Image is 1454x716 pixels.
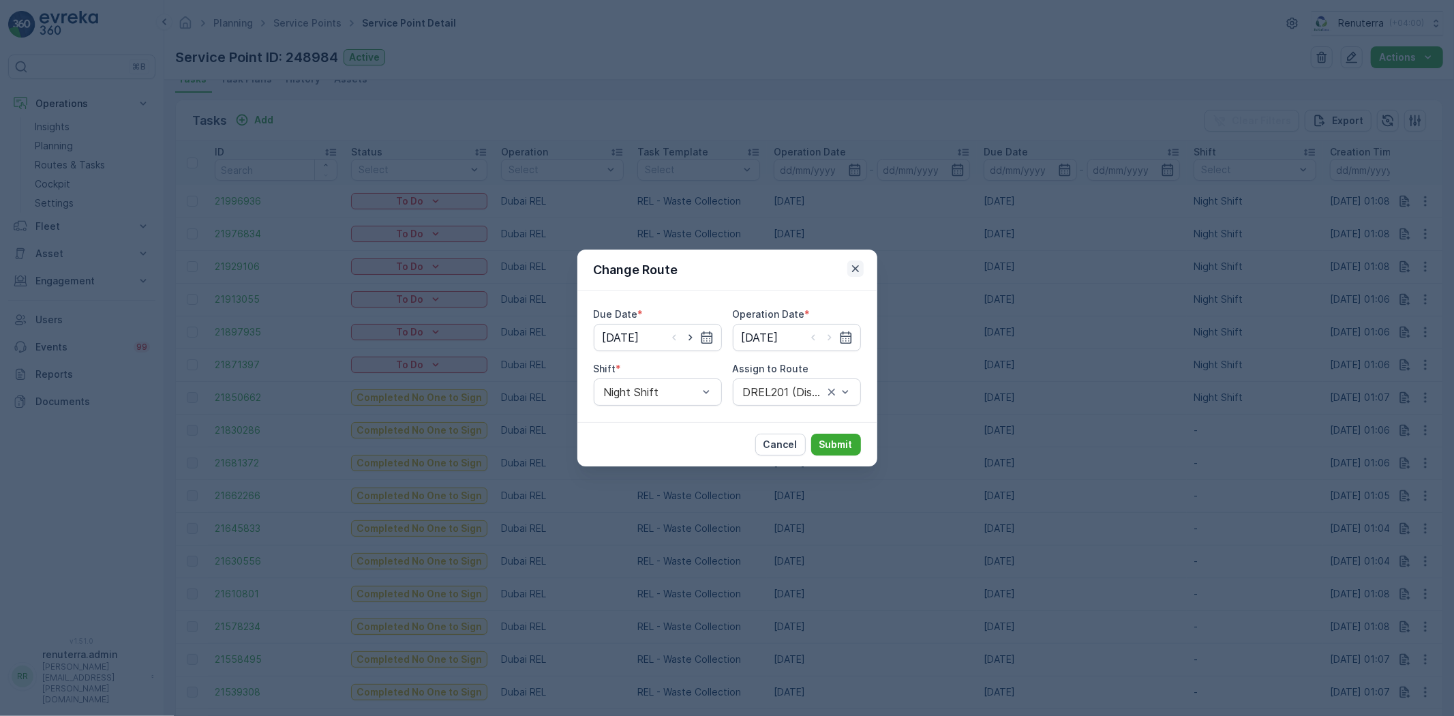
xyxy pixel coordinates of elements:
[594,324,722,351] input: dd/mm/yyyy
[819,438,853,451] p: Submit
[594,308,638,320] label: Due Date
[763,438,798,451] p: Cancel
[811,434,861,456] button: Submit
[755,434,806,456] button: Cancel
[733,324,861,351] input: dd/mm/yyyy
[733,308,805,320] label: Operation Date
[594,260,678,280] p: Change Route
[594,363,616,374] label: Shift
[733,363,809,374] label: Assign to Route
